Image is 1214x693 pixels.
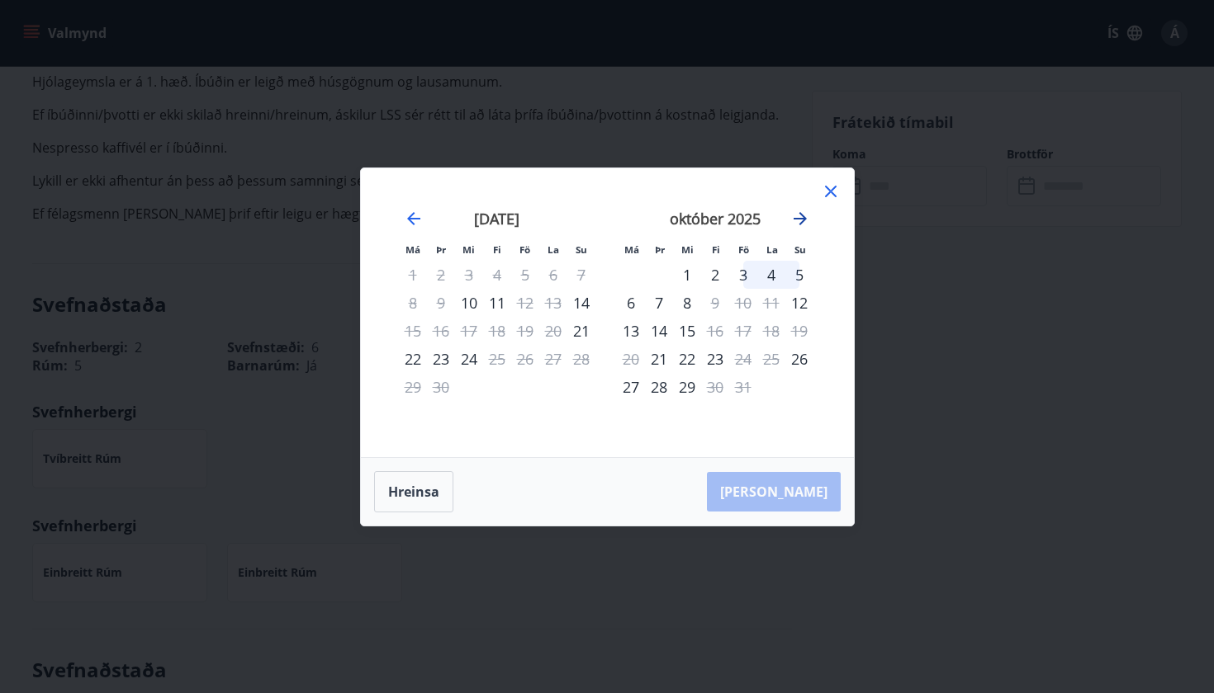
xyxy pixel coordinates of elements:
strong: október 2025 [670,209,761,229]
td: Choose miðvikudagur, 22. október 2025 as your check-in date. It’s available. [673,345,701,373]
td: Not available. sunnudagur, 28. september 2025 [567,345,595,373]
td: Choose föstudagur, 3. október 2025 as your check-in date. It’s available. [729,261,757,289]
div: Move forward to switch to the next month. [790,209,810,229]
div: 2 [701,261,729,289]
small: Su [794,243,806,256]
td: Not available. laugardagur, 20. september 2025 [539,317,567,345]
td: Not available. þriðjudagur, 30. september 2025 [427,373,455,401]
td: Not available. föstudagur, 10. október 2025 [729,289,757,317]
div: 22 [399,345,427,373]
td: Choose miðvikudagur, 10. september 2025 as your check-in date. It’s available. [455,289,483,317]
small: Má [405,243,420,256]
td: Choose miðvikudagur, 8. október 2025 as your check-in date. It’s available. [673,289,701,317]
div: 22 [673,345,701,373]
td: Not available. miðvikudagur, 3. september 2025 [455,261,483,289]
small: Má [624,243,639,256]
td: Choose mánudagur, 13. október 2025 as your check-in date. It’s available. [617,317,645,345]
div: 7 [645,289,673,317]
div: 23 [427,345,455,373]
td: Choose þriðjudagur, 23. september 2025 as your check-in date. It’s available. [427,345,455,373]
div: 6 [617,289,645,317]
td: Not available. laugardagur, 13. september 2025 [539,289,567,317]
div: Calendar [381,188,834,437]
td: Not available. þriðjudagur, 16. september 2025 [427,317,455,345]
td: Choose sunnudagur, 14. september 2025 as your check-in date. It’s available. [567,289,595,317]
td: Not available. fimmtudagur, 16. október 2025 [701,317,729,345]
td: Not available. laugardagur, 6. september 2025 [539,261,567,289]
div: Aðeins innritun í boði [785,289,813,317]
td: Not available. fimmtudagur, 18. september 2025 [483,317,511,345]
div: 13 [617,317,645,345]
td: Choose þriðjudagur, 14. október 2025 as your check-in date. It’s available. [645,317,673,345]
td: Not available. föstudagur, 17. október 2025 [729,317,757,345]
td: Not available. laugardagur, 18. október 2025 [757,317,785,345]
td: Not available. laugardagur, 25. október 2025 [757,345,785,373]
small: La [548,243,559,256]
small: Mi [462,243,475,256]
td: Not available. sunnudagur, 7. september 2025 [567,261,595,289]
div: 29 [673,373,701,401]
div: Aðeins innritun í boði [567,317,595,345]
td: Not available. fimmtudagur, 25. september 2025 [483,345,511,373]
td: Choose þriðjudagur, 7. október 2025 as your check-in date. It’s available. [645,289,673,317]
div: 23 [701,345,729,373]
td: Choose fimmtudagur, 11. september 2025 as your check-in date. It’s available. [483,289,511,317]
td: Not available. fimmtudagur, 4. september 2025 [483,261,511,289]
td: Not available. mánudagur, 8. september 2025 [399,289,427,317]
small: Mi [681,243,694,256]
td: Not available. föstudagur, 31. október 2025 [729,373,757,401]
div: 24 [455,345,483,373]
div: Aðeins útritun í boði [511,289,539,317]
div: 15 [673,317,701,345]
small: Fi [712,243,720,256]
small: Fö [738,243,749,256]
td: Not available. þriðjudagur, 2. september 2025 [427,261,455,289]
td: Choose mánudagur, 27. október 2025 as your check-in date. It’s available. [617,373,645,401]
td: Choose mánudagur, 6. október 2025 as your check-in date. It’s available. [617,289,645,317]
td: Not available. fimmtudagur, 9. október 2025 [701,289,729,317]
small: Fi [493,243,501,256]
small: Þr [655,243,665,256]
td: Choose sunnudagur, 21. september 2025 as your check-in date. It’s available. [567,317,595,345]
div: 27 [617,373,645,401]
div: Aðeins innritun í boði [785,345,813,373]
div: 4 [757,261,785,289]
div: Aðeins innritun í boði [455,289,483,317]
td: Choose laugardagur, 4. október 2025 as your check-in date. It’s available. [757,261,785,289]
td: Choose miðvikudagur, 24. september 2025 as your check-in date. It’s available. [455,345,483,373]
div: Aðeins innritun í boði [567,289,595,317]
td: Not available. þriðjudagur, 9. september 2025 [427,289,455,317]
td: Choose sunnudagur, 5. október 2025 as your check-in date. It’s available. [785,261,813,289]
td: Choose fimmtudagur, 2. október 2025 as your check-in date. It’s available. [701,261,729,289]
td: Not available. miðvikudagur, 17. september 2025 [455,317,483,345]
div: 8 [673,289,701,317]
strong: [DATE] [474,209,519,229]
div: Aðeins útritun í boði [483,345,511,373]
td: Choose miðvikudagur, 1. október 2025 as your check-in date. It’s available. [673,261,701,289]
div: Aðeins útritun í boði [399,317,427,345]
td: Choose þriðjudagur, 21. október 2025 as your check-in date. It’s available. [645,345,673,373]
div: Move backward to switch to the previous month. [404,209,424,229]
div: Aðeins innritun í boði [673,261,701,289]
td: Not available. fimmtudagur, 30. október 2025 [701,373,729,401]
div: 14 [645,317,673,345]
div: 28 [645,373,673,401]
td: Choose fimmtudagur, 23. október 2025 as your check-in date. It’s available. [701,345,729,373]
small: Fö [519,243,530,256]
td: Not available. mánudagur, 29. september 2025 [399,373,427,401]
td: Choose sunnudagur, 26. október 2025 as your check-in date. It’s available. [785,345,813,373]
td: Choose sunnudagur, 12. október 2025 as your check-in date. It’s available. [785,289,813,317]
td: Choose mánudagur, 22. september 2025 as your check-in date. It’s available. [399,345,427,373]
td: Not available. laugardagur, 11. október 2025 [757,289,785,317]
td: Not available. laugardagur, 27. september 2025 [539,345,567,373]
div: 11 [483,289,511,317]
small: Su [576,243,587,256]
button: Hreinsa [374,471,453,512]
div: Aðeins útritun í boði [729,345,757,373]
div: 5 [785,261,813,289]
td: Not available. mánudagur, 20. október 2025 [617,345,645,373]
div: Aðeins útritun í boði [701,373,729,401]
td: Choose þriðjudagur, 28. október 2025 as your check-in date. It’s available. [645,373,673,401]
td: Choose miðvikudagur, 29. október 2025 as your check-in date. It’s available. [673,373,701,401]
div: 3 [729,261,757,289]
